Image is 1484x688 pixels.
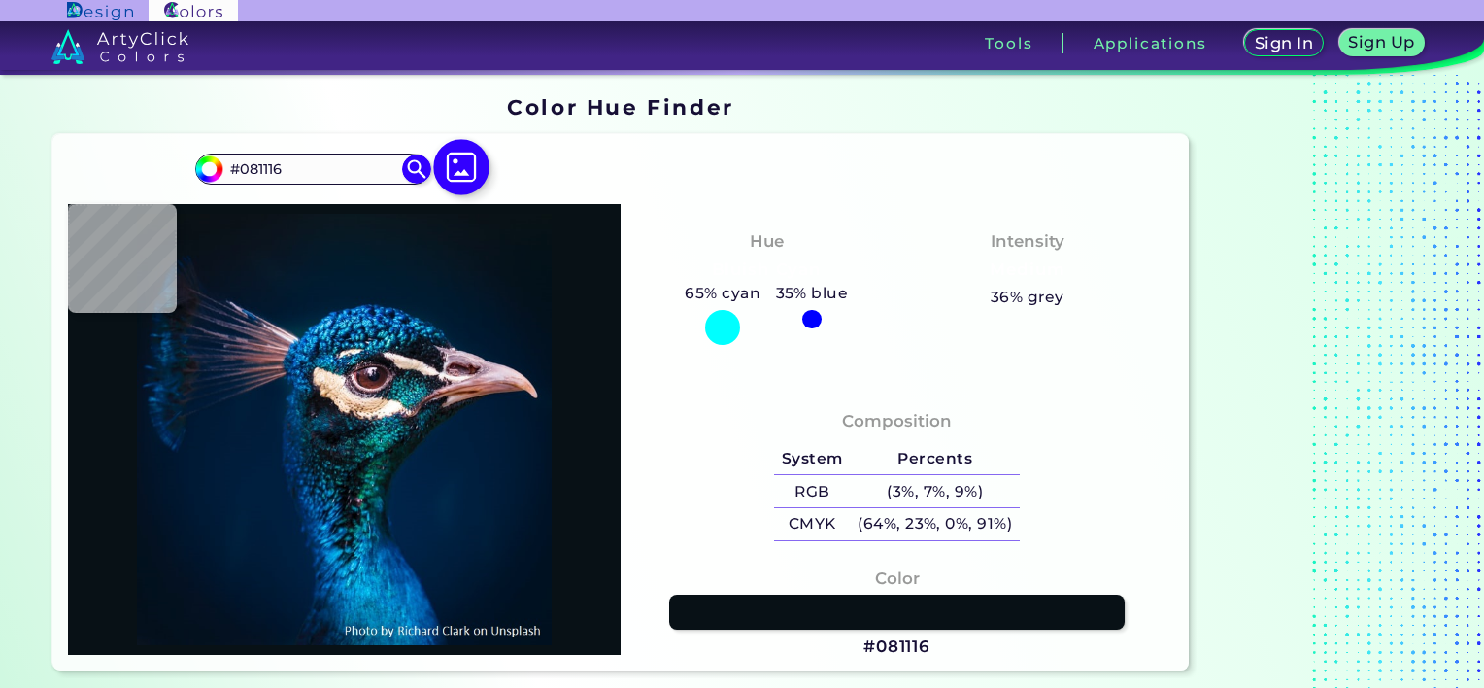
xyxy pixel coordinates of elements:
h5: 36% grey [991,285,1064,310]
h5: Sign In [1258,36,1311,51]
h5: (64%, 23%, 0%, 91%) [851,508,1020,540]
a: Sign In [1248,31,1320,56]
h3: #081116 [863,636,930,659]
h3: Bluish Cyan [703,258,829,282]
h5: RGB [774,475,850,507]
h4: Intensity [991,227,1064,256]
h5: Percents [851,443,1020,475]
h5: System [774,443,850,475]
h5: Sign Up [1352,35,1412,50]
h5: 65% cyan [678,281,768,306]
h3: Medium [982,258,1073,282]
h5: CMYK [774,508,850,540]
img: img_pavlin.jpg [78,214,611,645]
h4: Hue [750,227,784,256]
h4: Composition [842,407,952,435]
h1: Color Hue Finder [507,92,733,121]
img: ArtyClick Design logo [67,2,132,20]
img: logo_artyclick_colors_white.svg [51,29,188,64]
h4: Color [875,565,920,593]
a: Sign Up [1343,31,1421,56]
img: icon search [402,155,431,184]
h5: (3%, 7%, 9%) [851,475,1020,507]
input: type color.. [222,155,403,182]
img: icon picture [434,139,490,195]
h5: 35% blue [768,281,856,306]
h3: Tools [985,36,1032,51]
h3: Applications [1094,36,1207,51]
